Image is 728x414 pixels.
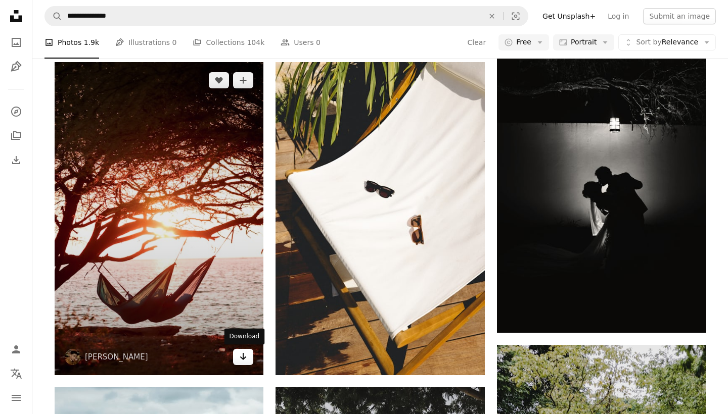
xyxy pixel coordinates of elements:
button: Clear [467,34,487,50]
span: Portrait [571,37,597,47]
button: Menu [6,388,26,408]
a: [PERSON_NAME] [85,352,148,362]
button: Language [6,364,26,384]
a: a hammock hanging from a tree next to a body of water [55,214,263,223]
a: Download [233,349,253,365]
a: Download History [6,150,26,170]
span: Relevance [636,37,698,47]
img: black sunglasses on white table cloth [276,62,484,375]
span: 0 [172,37,177,48]
a: Illustrations 0 [115,26,176,59]
button: Portrait [553,34,614,50]
a: Collections 104k [193,26,264,59]
img: a bride and groom kissing under a tree at night [497,20,706,333]
a: Log in / Sign up [6,339,26,359]
button: Submit an image [643,8,716,24]
button: Free [498,34,549,50]
a: Explore [6,101,26,122]
span: 104k [247,37,264,48]
span: Sort by [636,38,661,46]
div: Download [224,329,265,345]
a: Illustrations [6,57,26,77]
button: Add to Collection [233,72,253,88]
img: Go to Andika Christian's profile [65,349,81,365]
a: Log in [602,8,635,24]
button: Search Unsplash [45,7,62,26]
button: Like [209,72,229,88]
span: 0 [316,37,321,48]
button: Sort byRelevance [618,34,716,50]
button: Visual search [504,7,528,26]
a: Users 0 [281,26,321,59]
img: a hammock hanging from a tree next to a body of water [55,62,263,375]
button: Clear [481,7,503,26]
a: Home — Unsplash [6,6,26,28]
form: Find visuals sitewide [44,6,528,26]
span: Free [516,37,531,47]
a: Collections [6,126,26,146]
a: Get Unsplash+ [536,8,602,24]
a: a bride and groom kissing under a tree at night [497,172,706,181]
a: Photos [6,32,26,53]
a: black sunglasses on white table cloth [276,214,484,223]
